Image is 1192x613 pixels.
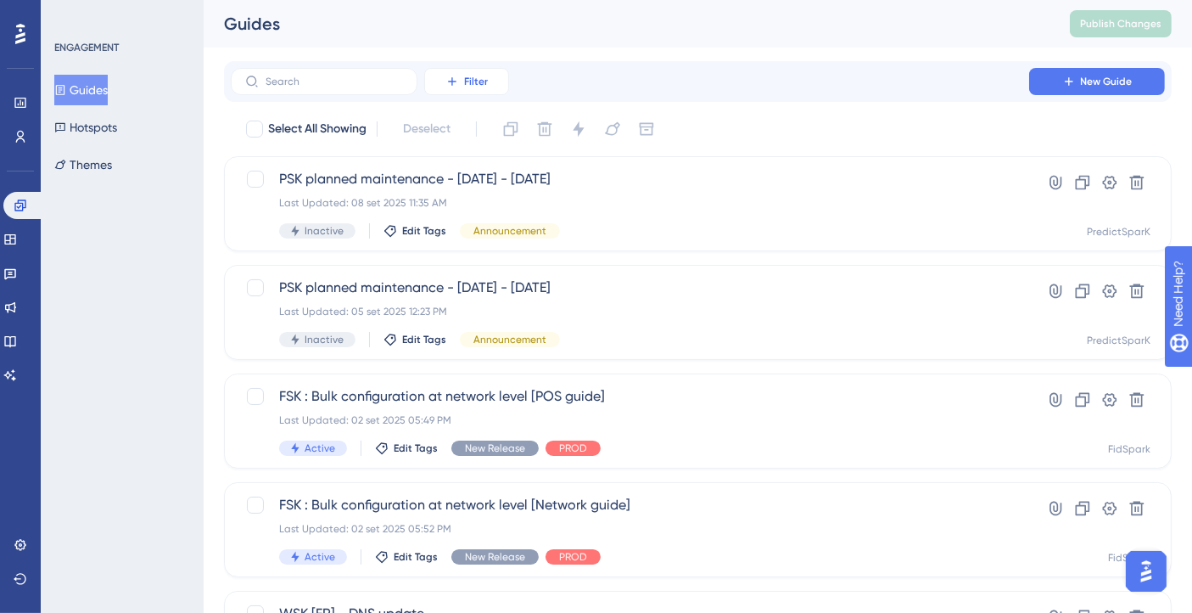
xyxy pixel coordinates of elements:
[1108,442,1150,456] div: FidSpark
[54,41,119,54] div: ENGAGEMENT
[424,68,509,95] button: Filter
[403,119,450,139] span: Deselect
[305,550,335,564] span: Active
[1087,225,1150,239] div: PredictSparK
[559,550,587,564] span: PROD
[383,224,446,238] button: Edit Tags
[1121,546,1172,597] iframe: UserGuiding AI Assistant Launcher
[54,112,117,143] button: Hotspots
[394,550,438,564] span: Edit Tags
[1080,17,1161,31] span: Publish Changes
[1029,68,1165,95] button: New Guide
[54,75,108,105] button: Guides
[279,522,981,536] div: Last Updated: 02 set 2025 05:52 PM
[279,278,981,298] span: PSK planned maintenance - [DATE] - [DATE]
[1108,551,1150,565] div: FidSpark
[394,441,438,455] span: Edit Tags
[465,441,525,455] span: New Release
[279,495,981,515] span: FSK : Bulk configuration at network level [Network guide]
[1070,10,1172,37] button: Publish Changes
[279,305,981,318] div: Last Updated: 05 set 2025 12:23 PM
[388,114,466,144] button: Deselect
[305,441,335,455] span: Active
[279,413,981,427] div: Last Updated: 02 set 2025 05:49 PM
[224,12,1027,36] div: Guides
[305,333,344,346] span: Inactive
[268,119,367,139] span: Select All Showing
[473,333,546,346] span: Announcement
[305,224,344,238] span: Inactive
[559,441,587,455] span: PROD
[465,550,525,564] span: New Release
[375,550,438,564] button: Edit Tags
[266,76,403,87] input: Search
[464,75,488,88] span: Filter
[402,333,446,346] span: Edit Tags
[279,196,981,210] div: Last Updated: 08 set 2025 11:35 AM
[279,386,981,407] span: FSK : Bulk configuration at network level [POS guide]
[40,4,106,25] span: Need Help?
[375,441,438,455] button: Edit Tags
[402,224,446,238] span: Edit Tags
[1081,75,1133,88] span: New Guide
[383,333,446,346] button: Edit Tags
[473,224,546,238] span: Announcement
[1087,334,1150,347] div: PredictSparK
[54,149,112,180] button: Themes
[279,169,981,189] span: PSK planned maintenance - [DATE] - [DATE]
